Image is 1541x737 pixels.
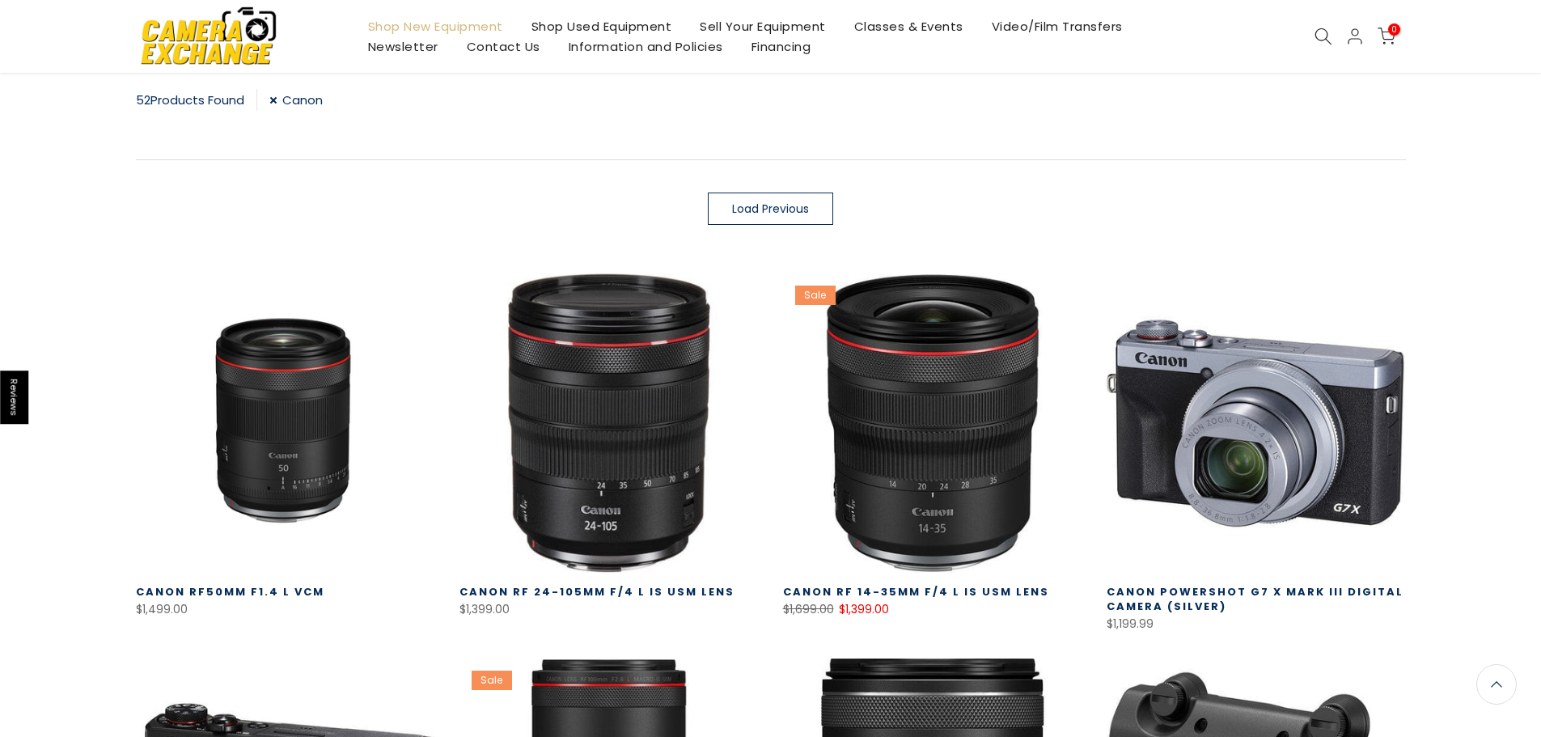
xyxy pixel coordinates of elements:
a: Video/Film Transfers [977,16,1137,36]
span: 52 [136,91,150,108]
div: $1,199.99 [1107,614,1406,634]
a: Classes & Events [840,16,977,36]
a: Load Previous [708,193,833,225]
a: Canon RF 24-105mm f/4 L IS USM Lens [459,584,735,599]
a: Newsletter [353,36,452,57]
span: Load Previous [732,203,809,214]
a: Information and Policies [554,36,737,57]
span: 0 [1388,23,1400,36]
a: Canon RF50mm F1.4 L VCM [136,584,324,599]
del: $1,699.00 [783,601,834,617]
a: Canon [269,89,323,111]
a: Financing [737,36,825,57]
a: Contact Us [452,36,554,57]
div: $1,399.00 [459,599,759,620]
a: 0 [1378,28,1395,45]
div: $1,499.00 [136,599,435,620]
a: Canon RF 14-35mm f/4 L IS USM Lens [783,584,1049,599]
a: Canon PowerShot G7 X Mark III Digital Camera (Silver) [1107,584,1403,614]
a: Sell Your Equipment [686,16,840,36]
a: Shop New Equipment [353,16,517,36]
a: Back to the top [1476,664,1517,705]
div: Products Found [136,89,257,111]
ins: $1,399.00 [839,599,889,620]
a: Shop Used Equipment [517,16,686,36]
